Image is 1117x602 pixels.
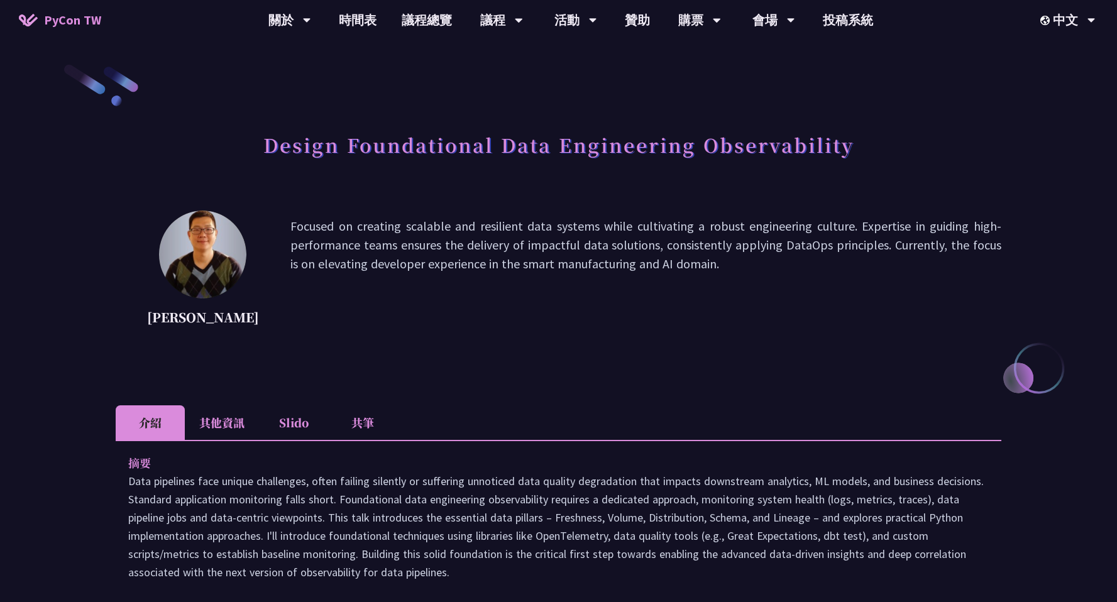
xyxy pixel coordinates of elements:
li: Slido [259,405,328,440]
span: PyCon TW [44,11,101,30]
a: PyCon TW [6,4,114,36]
li: 其他資訊 [185,405,259,440]
li: 共筆 [328,405,397,440]
p: 摘要 [128,454,964,472]
img: Home icon of PyCon TW 2025 [19,14,38,26]
img: Shuhsi Lin [159,211,246,298]
p: Focused on creating scalable and resilient data systems while cultivating a robust engineering cu... [290,217,1001,330]
h1: Design Foundational Data Engineering Observability [263,126,854,163]
p: Data pipelines face unique challenges, often failing silently or suffering unnoticed data quality... [128,472,989,581]
img: Locale Icon [1040,16,1053,25]
li: 介紹 [116,405,185,440]
p: [PERSON_NAME] [147,308,259,327]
